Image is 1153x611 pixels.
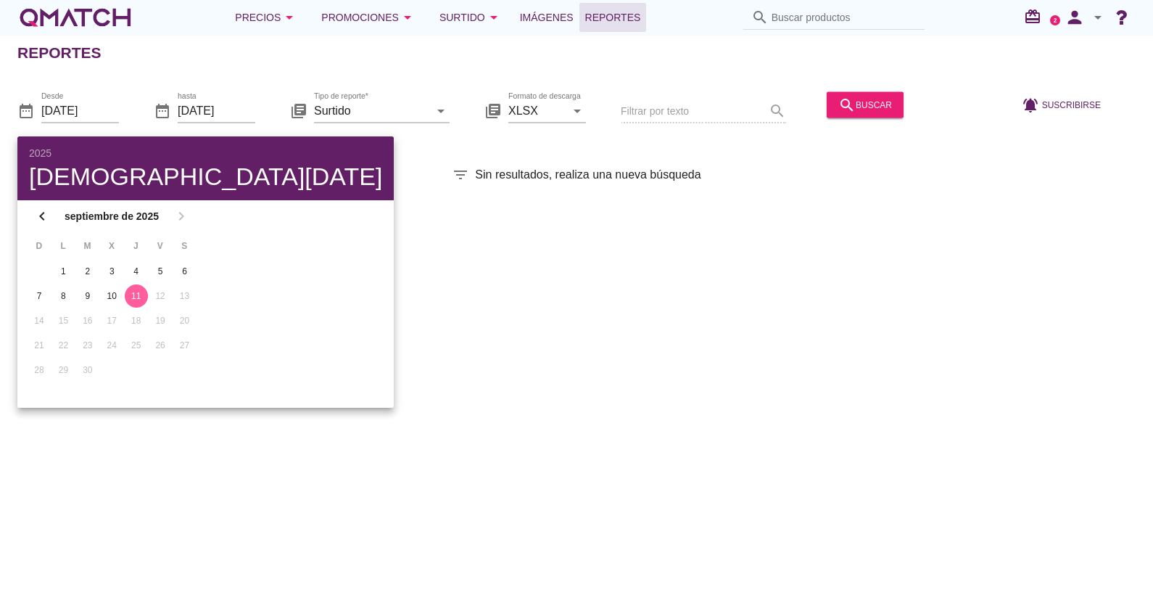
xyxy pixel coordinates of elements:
div: 10 [100,290,123,303]
i: arrow_drop_down [485,9,503,26]
button: 10 [100,284,123,308]
div: 3 [100,265,123,278]
th: L [51,234,74,258]
div: 9 [76,290,99,303]
a: Reportes [579,3,647,32]
span: Imágenes [520,9,574,26]
i: chevron_left [33,208,51,225]
i: date_range [154,102,171,119]
div: Promociones [321,9,416,26]
div: 2025 [29,148,382,158]
div: 7 [28,290,51,303]
div: [DEMOGRAPHIC_DATA][DATE] [29,164,382,189]
button: Precios [223,3,310,32]
th: S [173,234,196,258]
th: D [28,234,50,258]
i: search [838,96,856,113]
i: search [751,9,769,26]
i: person [1060,7,1089,28]
div: buscar [838,96,892,113]
button: 7 [28,284,51,308]
button: 6 [173,260,197,283]
span: Reportes [585,9,641,26]
i: filter_list [452,166,469,184]
input: Buscar productos [772,6,917,29]
div: 8 [51,290,75,303]
button: 3 [100,260,123,283]
i: library_books [484,102,502,119]
div: 5 [149,265,172,278]
input: Tipo de reporte* [314,99,429,122]
button: buscar [827,91,904,118]
span: Sin resultados, realiza una nueva búsqueda [475,166,701,184]
div: 4 [125,265,148,278]
button: 4 [125,260,148,283]
i: library_books [290,102,307,119]
input: Formato de descarga [508,99,566,122]
i: notifications_active [1022,96,1042,113]
text: 2 [1054,17,1057,23]
button: 5 [149,260,172,283]
i: arrow_drop_down [399,9,416,26]
button: 2 [76,260,99,283]
a: white-qmatch-logo [17,3,133,32]
th: X [100,234,123,258]
i: arrow_drop_down [1089,9,1107,26]
i: redeem [1024,8,1047,25]
div: Precios [235,9,298,26]
a: Imágenes [514,3,579,32]
strong: septiembre de 2025 [55,209,168,224]
button: 11 [125,284,148,308]
button: Suscribirse [1010,91,1112,118]
button: 9 [76,284,99,308]
div: 6 [173,265,197,278]
div: 11 [125,290,148,303]
th: M [76,234,99,258]
span: Suscribirse [1042,98,1101,111]
a: 2 [1050,15,1060,25]
button: Surtido [428,3,514,32]
div: 2 [76,265,99,278]
th: J [125,234,147,258]
input: Desde [41,99,119,122]
th: V [149,234,171,258]
input: hasta [178,99,255,122]
div: Surtido [439,9,503,26]
button: 8 [51,284,75,308]
button: Promociones [310,3,428,32]
div: 1 [51,265,75,278]
i: date_range [17,102,35,119]
i: arrow_drop_down [432,102,450,119]
h2: Reportes [17,41,102,65]
button: 1 [51,260,75,283]
i: arrow_drop_down [281,9,298,26]
i: arrow_drop_down [569,102,586,119]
